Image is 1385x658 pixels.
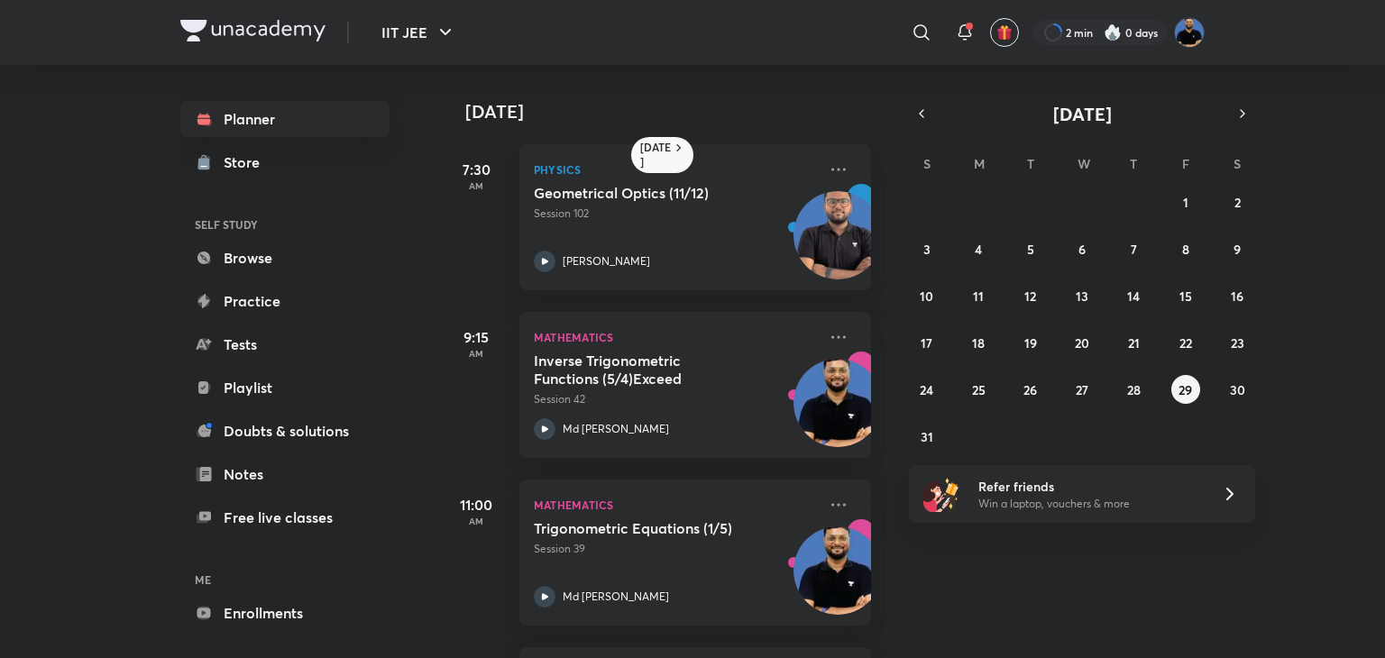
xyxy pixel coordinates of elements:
[1119,328,1148,357] button: August 21, 2025
[964,375,993,404] button: August 25, 2025
[1068,375,1096,404] button: August 27, 2025
[964,328,993,357] button: August 18, 2025
[1068,281,1096,310] button: August 13, 2025
[1234,194,1241,211] abbr: August 2, 2025
[1234,241,1241,258] abbr: August 9, 2025
[1078,241,1086,258] abbr: August 6, 2025
[1119,281,1148,310] button: August 14, 2025
[1179,288,1192,305] abbr: August 15, 2025
[1119,375,1148,404] button: August 28, 2025
[913,281,941,310] button: August 10, 2025
[180,20,326,41] img: Company Logo
[1016,375,1045,404] button: August 26, 2025
[1076,288,1088,305] abbr: August 13, 2025
[180,144,390,180] a: Store
[1127,381,1141,398] abbr: August 28, 2025
[923,476,959,512] img: referral
[990,18,1019,47] button: avatar
[996,24,1013,41] img: avatar
[972,381,986,398] abbr: August 25, 2025
[563,421,669,437] p: Md [PERSON_NAME]
[964,281,993,310] button: August 11, 2025
[534,206,817,222] p: Session 102
[1183,194,1188,211] abbr: August 1, 2025
[1076,381,1088,398] abbr: August 27, 2025
[1171,281,1200,310] button: August 15, 2025
[440,494,512,516] h5: 11:00
[534,159,817,180] p: Physics
[440,516,512,526] p: AM
[972,334,985,352] abbr: August 18, 2025
[923,241,931,258] abbr: August 3, 2025
[1027,155,1034,172] abbr: Tuesday
[1234,155,1241,172] abbr: Saturday
[534,494,817,516] p: Mathematics
[180,413,390,449] a: Doubts & solutions
[1182,241,1189,258] abbr: August 8, 2025
[1171,328,1200,357] button: August 22, 2025
[440,326,512,348] h5: 9:15
[1171,187,1200,216] button: August 1, 2025
[1231,334,1244,352] abbr: August 23, 2025
[1230,381,1245,398] abbr: August 30, 2025
[920,381,933,398] abbr: August 24, 2025
[180,209,390,240] h6: SELF STUDY
[534,184,758,202] h5: Geometrical Optics (11/12)
[1127,288,1140,305] abbr: August 14, 2025
[1231,288,1243,305] abbr: August 16, 2025
[440,180,512,191] p: AM
[465,101,889,123] h4: [DATE]
[1016,281,1045,310] button: August 12, 2025
[1104,23,1122,41] img: streak
[1016,234,1045,263] button: August 5, 2025
[180,283,390,319] a: Practice
[534,391,817,407] p: Session 42
[1182,155,1189,172] abbr: Friday
[1174,17,1205,48] img: Md Afroj
[1078,155,1090,172] abbr: Wednesday
[1179,381,1192,398] abbr: August 29, 2025
[1128,334,1140,352] abbr: August 21, 2025
[1179,334,1192,352] abbr: August 22, 2025
[923,155,931,172] abbr: Sunday
[180,240,390,276] a: Browse
[1024,288,1036,305] abbr: August 12, 2025
[224,151,271,173] div: Store
[975,241,982,258] abbr: August 4, 2025
[534,326,817,348] p: Mathematics
[973,288,984,305] abbr: August 11, 2025
[563,253,650,270] p: [PERSON_NAME]
[1223,187,1252,216] button: August 2, 2025
[921,428,933,445] abbr: August 31, 2025
[1131,241,1137,258] abbr: August 7, 2025
[913,422,941,451] button: August 31, 2025
[180,564,390,595] h6: ME
[180,595,390,631] a: Enrollments
[1223,375,1252,404] button: August 30, 2025
[978,477,1200,496] h6: Refer friends
[180,20,326,46] a: Company Logo
[1130,155,1137,172] abbr: Thursday
[1223,281,1252,310] button: August 16, 2025
[440,348,512,359] p: AM
[964,234,993,263] button: August 4, 2025
[1075,334,1089,352] abbr: August 20, 2025
[913,375,941,404] button: August 24, 2025
[934,101,1230,126] button: [DATE]
[534,352,758,388] h5: Inverse Trigonometric Functions (5/4)Exceed
[974,155,985,172] abbr: Monday
[534,541,817,557] p: Session 39
[371,14,467,50] button: IIT JEE
[1068,234,1096,263] button: August 6, 2025
[440,159,512,180] h5: 7:30
[180,456,390,492] a: Notes
[913,328,941,357] button: August 17, 2025
[563,589,669,605] p: Md [PERSON_NAME]
[1171,375,1200,404] button: August 29, 2025
[180,326,390,362] a: Tests
[1027,241,1034,258] abbr: August 5, 2025
[1053,102,1112,126] span: [DATE]
[180,370,390,406] a: Playlist
[1024,334,1037,352] abbr: August 19, 2025
[1068,328,1096,357] button: August 20, 2025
